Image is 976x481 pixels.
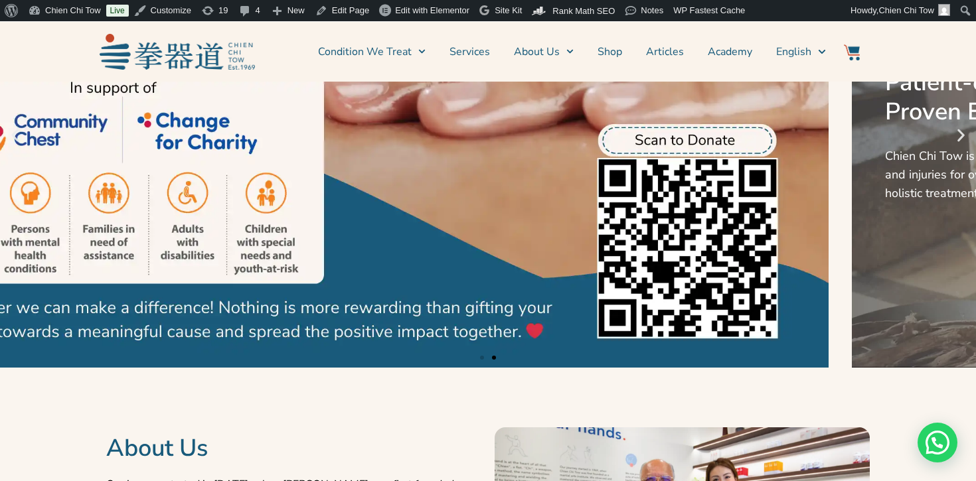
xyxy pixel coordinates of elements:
a: English [776,35,825,68]
a: Shop [598,35,622,68]
h2: About Us [106,434,481,463]
span: Chien Chi Tow [878,5,934,15]
span: Go to slide 2 [492,356,496,360]
a: About Us [514,35,574,68]
span: Go to slide 1 [480,356,484,360]
span: Site Kit [495,5,522,15]
span: Rank Math SEO [552,6,615,16]
a: Services [449,35,490,68]
div: Next slide [953,127,969,144]
span: English [776,44,811,60]
div: Previous slide [7,127,23,144]
a: Academy [708,35,752,68]
a: Live [106,5,129,17]
span: Edit with Elementor [395,5,469,15]
nav: Menu [262,35,826,68]
img: Website Icon-03 [844,44,860,60]
a: Articles [646,35,684,68]
a: Condition We Treat [318,35,426,68]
